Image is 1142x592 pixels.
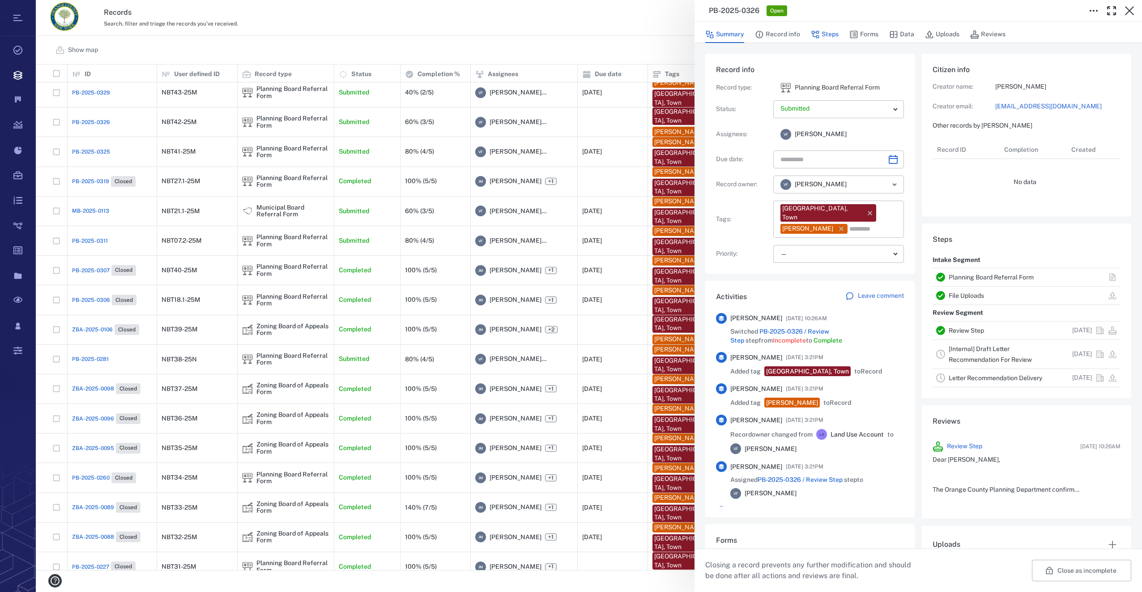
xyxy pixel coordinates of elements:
button: Steps [811,26,839,43]
span: Added tag [730,367,761,376]
div: FormsPlanning Board FormView form in the stepMail formPrint form [705,524,915,587]
a: Leave comment [845,292,904,302]
div: V F [780,179,791,190]
div: [GEOGRAPHIC_DATA], Town [766,367,849,376]
span: Added tag [730,399,761,408]
h6: Uploads [933,539,960,550]
span: [PERSON_NAME] [730,385,782,394]
p: Priority : [716,249,770,258]
div: Completion [1004,137,1038,162]
h6: Steps [933,234,1121,245]
div: [GEOGRAPHIC_DATA], Town [782,204,862,222]
div: V F [730,443,741,454]
h6: Forms [716,535,904,546]
div: Completion [1000,141,1067,159]
span: Record owner changed from [730,430,813,439]
p: Review Segment [933,305,983,321]
a: Review Step [947,442,982,451]
div: Citizen infoCreator name:[PERSON_NAME]Creator email:[EMAIL_ADDRESS][DOMAIN_NAME]Other records by ... [922,54,1131,223]
p: Creator email: [933,102,995,111]
h6: Citizen info [933,64,1121,75]
div: StepsIntake SegmentPlanning Board Referral FormFile UploadsReview SegmentReview Step[DATE][Intern... [922,223,1131,405]
p: Record owner : [716,180,770,189]
div: No data [933,159,1117,206]
span: [PERSON_NAME] [795,180,847,189]
h6: Reviews [933,416,1121,427]
span: Incomplete [773,337,806,344]
button: Close [1121,2,1138,20]
p: [PERSON_NAME] [995,82,1121,91]
span: [DATE] 3:21PM [786,352,823,363]
span: Complete [814,337,842,344]
p: Tags : [716,215,770,224]
h6: Activities [716,292,747,302]
p: Intake Segment [933,252,980,268]
div: Created [1067,141,1134,159]
span: Help [20,6,38,14]
span: to Record [854,367,882,376]
button: Close as incomplete [1032,560,1131,581]
span: [PERSON_NAME] [745,489,797,498]
div: [PERSON_NAME] [782,224,833,233]
a: Letter Recommendation Delivery [949,374,1042,382]
p: Closing a record prevents any further modification and should be done after all actions and revie... [705,560,918,581]
a: PB-2025-0326 / Review Step [730,328,829,344]
span: [DATE] 10:50AM [786,506,827,517]
span: [PERSON_NAME] [745,445,797,454]
button: Choose date [884,150,902,168]
button: Open [888,178,901,191]
div: ReviewsReview Step[DATE] 10:26AMDear [PERSON_NAME], The Orange County Planning Department confirm... [922,405,1131,526]
p: The Orange County Planning Department confirm... [933,485,1121,494]
button: Uploads [925,26,959,43]
button: Forms [849,26,878,43]
p: Assignees : [716,130,770,139]
a: [Internal] Draft Letter Recommendation For Review [949,345,1032,363]
button: Toggle Fullscreen [1103,2,1121,20]
a: Review Step [949,327,984,334]
button: Summary [705,26,744,43]
span: [DATE] 3:21PM [786,461,823,472]
a: [EMAIL_ADDRESS][DOMAIN_NAME] [995,102,1121,111]
span: [PERSON_NAME] [730,353,782,362]
a: PB-2025-0326 / Review Step [758,476,843,483]
span: [DATE] 10:26AM [1080,442,1121,450]
img: icon Planning Board Referral Form [780,82,791,93]
p: Record type : [716,83,770,92]
span: Land Use Account [831,430,884,439]
button: Reviews [970,26,1006,43]
a: Planning Board Referral Form [949,274,1034,281]
div: Record infoRecord type:icon Planning Board Referral FormPlanning Board Referral FormStatus:Assign... [705,54,915,281]
span: [PERSON_NAME] [795,130,847,139]
div: Record ID [933,141,1000,159]
div: V F [730,488,741,499]
h3: PB-2025-0326 [709,5,759,16]
div: V F [780,129,791,140]
span: [PERSON_NAME] [730,416,782,425]
button: Record info [755,26,800,43]
div: Record ID [937,137,966,162]
span: [DATE] 10:26AM [786,313,827,324]
p: [DATE] [1072,326,1092,335]
span: Open [768,7,785,15]
div: Created [1071,137,1095,162]
p: Creator name: [933,82,995,91]
p: Submitted [780,104,890,113]
div: L A [816,429,827,440]
p: Leave comment [858,292,904,300]
button: Data [889,26,914,43]
div: Review Step[DATE] 10:26AMDear [PERSON_NAME], The Orange County Planning Department confirm... [925,434,1128,508]
div: [PERSON_NAME] [766,399,818,408]
p: Other records by [PERSON_NAME] [933,121,1121,130]
span: [PERSON_NAME] [730,314,782,323]
span: [DATE] 3:21PM [786,415,823,425]
span: to [887,430,894,439]
span: [DATE] 3:21PM [786,383,823,394]
a: File Uploads [949,292,984,299]
p: Planning Board Referral Form [795,83,880,92]
p: [DATE] [1072,350,1092,359]
span: Switched step from to [730,327,904,345]
p: Dear [PERSON_NAME], [933,455,1121,464]
span: Assigned step to [730,476,863,485]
